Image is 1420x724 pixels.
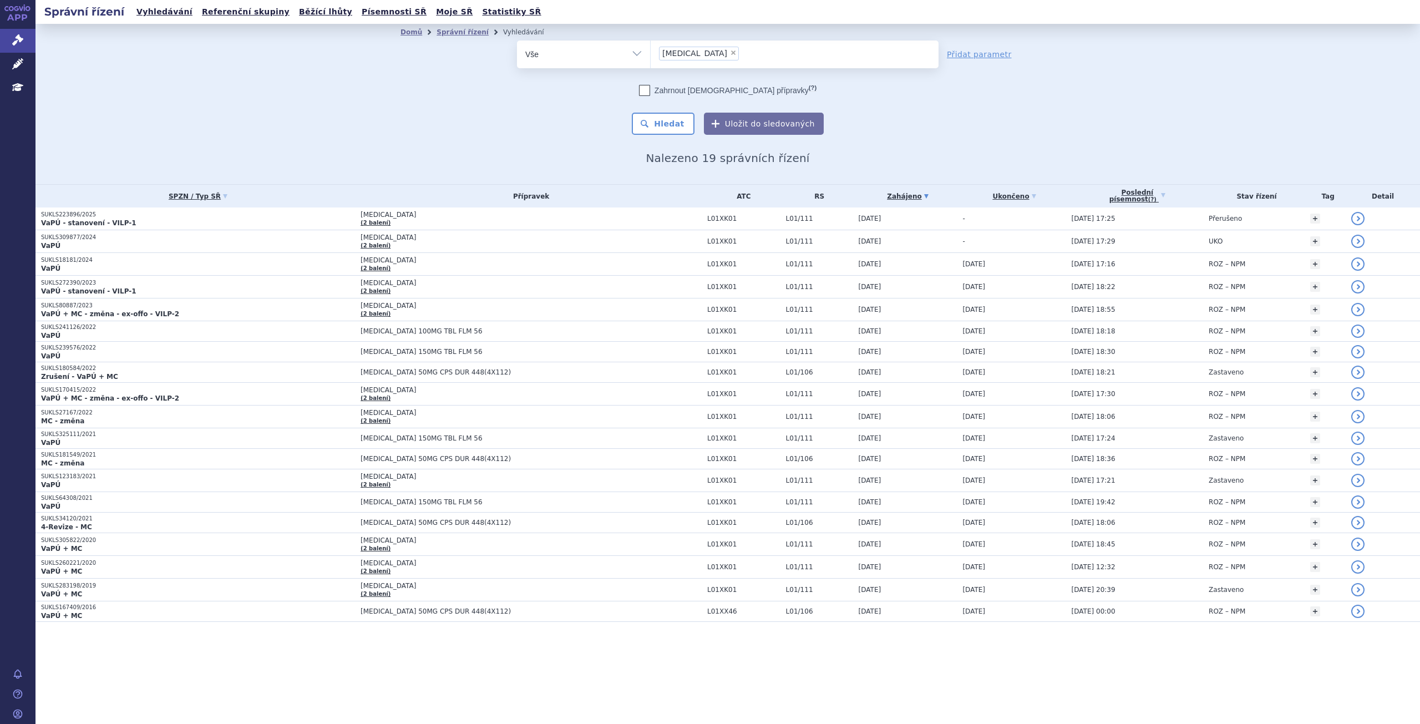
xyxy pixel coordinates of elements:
[1209,390,1245,398] span: ROZ – NPM
[1310,236,1320,246] a: +
[1209,540,1245,548] span: ROZ – NPM
[707,455,780,463] span: L01XK01
[296,4,356,19] a: Běžící lhůty
[962,390,985,398] span: [DATE]
[1346,185,1420,207] th: Detail
[1209,215,1242,222] span: Přerušeno
[1310,518,1320,528] a: +
[859,519,881,526] span: [DATE]
[786,306,853,313] span: L01/111
[1351,583,1365,596] a: detail
[1310,259,1320,269] a: +
[41,590,82,598] strong: VaPÚ + MC
[41,364,355,372] p: SUKLS180584/2022
[962,477,985,484] span: [DATE]
[41,189,355,204] a: SPZN / Typ SŘ
[41,344,355,352] p: SUKLS239576/2022
[1351,432,1365,445] a: detail
[361,368,638,376] span: [MEDICAL_DATA] 50MG CPS DUR 448(4X112)
[632,113,694,135] button: Hledat
[41,481,60,489] strong: VaPÚ
[361,302,638,310] span: [MEDICAL_DATA]
[859,215,881,222] span: [DATE]
[1351,474,1365,487] a: detail
[1072,260,1115,268] span: [DATE] 17:16
[786,434,853,442] span: L01/111
[1310,347,1320,357] a: +
[1209,327,1245,335] span: ROZ – NPM
[1351,516,1365,529] a: detail
[361,256,638,264] span: [MEDICAL_DATA]
[361,536,638,544] span: [MEDICAL_DATA]
[1209,607,1245,615] span: ROZ – NPM
[361,211,638,219] span: [MEDICAL_DATA]
[41,417,84,425] strong: MC - změna
[730,49,737,56] span: ×
[1310,282,1320,292] a: +
[859,434,881,442] span: [DATE]
[1351,212,1365,225] a: detail
[41,604,355,611] p: SUKLS167409/2016
[962,563,985,571] span: [DATE]
[662,49,727,57] span: [MEDICAL_DATA]
[361,434,638,442] span: [MEDICAL_DATA] 150MG TBL FLM 56
[786,540,853,548] span: L01/111
[361,288,390,294] a: (2 balení)
[1310,539,1320,549] a: +
[859,368,881,376] span: [DATE]
[1351,325,1365,338] a: detail
[1351,280,1365,293] a: detail
[1203,185,1305,207] th: Stav řízení
[1351,303,1365,316] a: detail
[707,215,780,222] span: L01XK01
[1310,562,1320,572] a: +
[962,237,965,245] span: -
[1310,389,1320,399] a: +
[433,4,476,19] a: Moje SŘ
[41,612,82,620] strong: VaPÚ + MC
[1072,283,1115,291] span: [DATE] 18:22
[361,265,390,271] a: (2 balení)
[859,348,881,356] span: [DATE]
[1072,477,1115,484] span: [DATE] 17:21
[1072,215,1115,222] span: [DATE] 17:25
[742,46,748,60] input: [MEDICAL_DATA]
[41,287,136,295] strong: VaPÚ - stanovení - VILP-1
[786,455,853,463] span: L01/106
[1351,387,1365,401] a: detail
[1072,607,1115,615] span: [DATE] 00:00
[786,368,853,376] span: L01/106
[41,523,92,531] strong: 4-Revize - MC
[1310,606,1320,616] a: +
[437,28,489,36] a: Správní řízení
[1310,454,1320,464] a: +
[41,494,355,502] p: SUKLS64308/2021
[361,418,390,424] a: (2 balení)
[859,477,881,484] span: [DATE]
[1072,586,1115,594] span: [DATE] 20:39
[702,185,780,207] th: ATC
[1351,605,1365,618] a: detail
[1351,366,1365,379] a: detail
[707,413,780,421] span: L01XK01
[361,519,638,526] span: [MEDICAL_DATA] 50MG CPS DUR 448(4X112)
[786,563,853,571] span: L01/111
[35,4,133,19] h2: Správní řízení
[707,540,780,548] span: L01XK01
[786,413,853,421] span: L01/111
[1072,348,1115,356] span: [DATE] 18:30
[707,348,780,356] span: L01XK01
[1209,519,1245,526] span: ROZ – NPM
[41,256,355,264] p: SUKLS18181/2024
[962,540,985,548] span: [DATE]
[707,586,780,594] span: L01XK01
[707,563,780,571] span: L01XK01
[1310,497,1320,507] a: +
[1209,260,1245,268] span: ROZ – NPM
[1310,433,1320,443] a: +
[859,189,957,204] a: Zahájeno
[361,279,638,287] span: [MEDICAL_DATA]
[361,220,390,226] a: (2 balení)
[786,348,853,356] span: L01/111
[704,113,824,135] button: Uložit do sledovaných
